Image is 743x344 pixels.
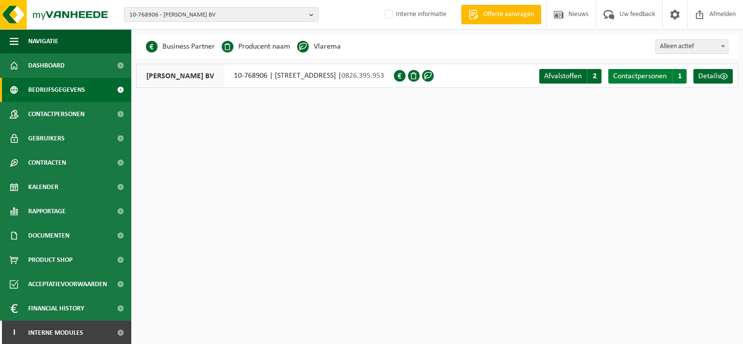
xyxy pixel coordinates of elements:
[28,53,65,78] span: Dashboard
[698,72,720,80] span: Details
[481,10,536,19] span: Offerte aanvragen
[222,39,290,54] li: Producent naam
[539,69,601,84] a: Afvalstoffen 2
[28,126,65,151] span: Gebruikers
[693,69,733,84] a: Details
[608,69,687,84] a: Contactpersonen 1
[28,248,72,272] span: Product Shop
[28,102,85,126] span: Contactpersonen
[28,151,66,175] span: Contracten
[129,8,305,22] span: 10-768906 - [PERSON_NAME] BV
[28,175,58,199] span: Kalender
[613,72,667,80] span: Contactpersonen
[672,69,687,84] span: 1
[341,72,384,80] span: 0826.395.953
[544,72,582,80] span: Afvalstoffen
[124,7,318,22] button: 10-768906 - [PERSON_NAME] BV
[28,272,107,296] span: Acceptatievoorwaarden
[28,296,84,321] span: Financial History
[656,40,728,53] span: Alleen actief
[382,7,446,22] label: Interne informatie
[655,39,728,54] span: Alleen actief
[461,5,541,24] a: Offerte aanvragen
[136,64,394,88] div: 10-768906 | [STREET_ADDRESS] |
[146,39,215,54] li: Business Partner
[137,64,224,87] span: [PERSON_NAME] BV
[587,69,601,84] span: 2
[28,78,85,102] span: Bedrijfsgegevens
[28,29,58,53] span: Navigatie
[28,199,66,224] span: Rapportage
[28,224,70,248] span: Documenten
[297,39,341,54] li: Vlarema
